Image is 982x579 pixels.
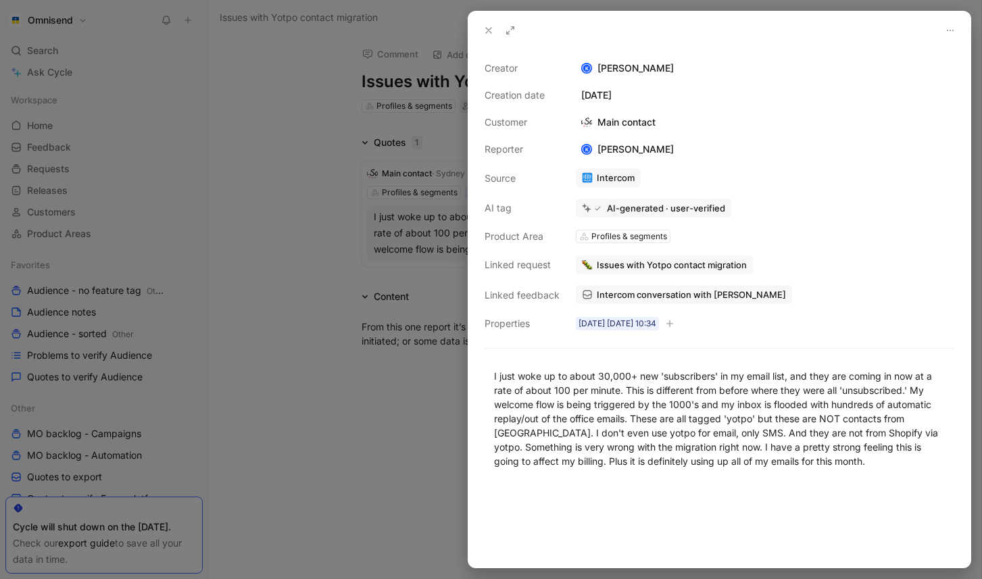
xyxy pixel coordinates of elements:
[583,64,591,73] div: K
[579,317,656,330] div: [DATE] [DATE] 10:34
[485,287,560,303] div: Linked feedback
[607,202,725,214] div: AI-generated · user-verified
[597,288,786,301] span: Intercom conversation with [PERSON_NAME]
[494,369,945,468] div: I just woke up to about 30,000+ new 'subscribers' in my email list, and they are coming in now at...
[485,200,560,216] div: AI tag
[576,60,954,76] div: [PERSON_NAME]
[583,145,591,154] div: K
[485,60,560,76] div: Creator
[576,285,792,304] a: Intercom conversation with [PERSON_NAME]
[576,141,679,157] div: [PERSON_NAME]
[485,257,560,273] div: Linked request
[485,170,560,186] div: Source
[485,228,560,245] div: Product Area
[581,117,592,128] img: logo
[485,114,560,130] div: Customer
[576,168,641,187] a: Intercom
[576,114,661,130] div: Main contact
[485,316,560,332] div: Properties
[576,87,954,103] div: [DATE]
[485,141,560,157] div: Reporter
[485,87,560,103] div: Creation date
